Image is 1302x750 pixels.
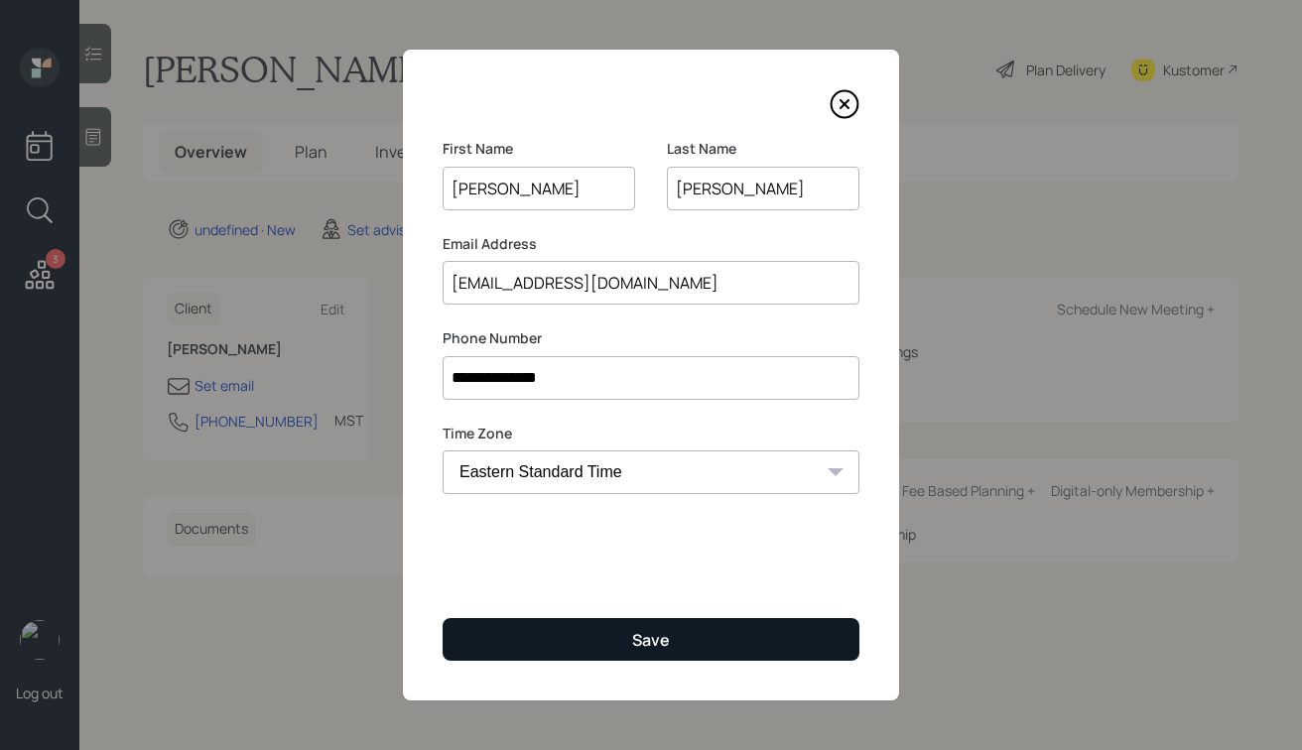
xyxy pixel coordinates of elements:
[632,629,670,651] div: Save
[443,328,859,348] label: Phone Number
[443,618,859,661] button: Save
[443,234,859,254] label: Email Address
[443,424,859,443] label: Time Zone
[443,139,635,159] label: First Name
[667,139,859,159] label: Last Name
